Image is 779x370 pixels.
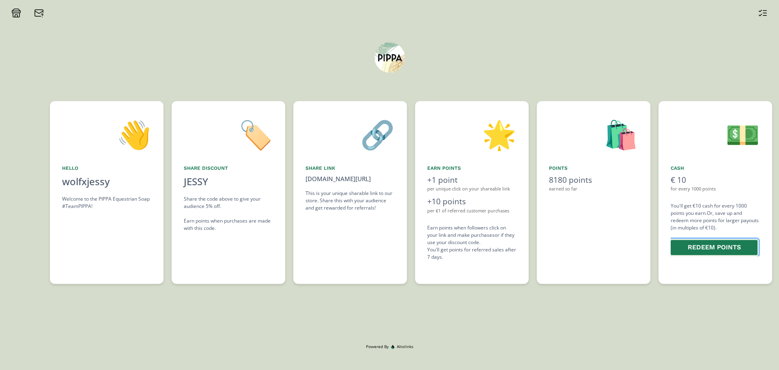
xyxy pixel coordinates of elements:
[366,344,389,350] span: Powered By
[306,190,395,212] div: This is your unique sharable link to our store. Share this with your audience and get rewarded fo...
[306,174,395,184] div: [DOMAIN_NAME][URL]
[671,186,760,193] div: for every 1000 points
[671,202,760,256] div: You'll get €10 cash for every 1000 points you earn. Or, save up and redeem more points for larger...
[427,224,516,261] div: Earn points when followers click on your link and make purchases or if they use your discount cod...
[427,186,516,193] div: per unique click on your shareable link
[427,208,516,214] div: per €1 of referred customer purchases
[62,174,151,189] div: wolfxjessy
[62,113,151,155] div: 👋
[427,174,516,186] div: +1 point
[184,113,273,155] div: 🏷️
[306,164,395,172] div: Share Link
[427,113,516,155] div: 🌟
[374,42,405,73] img: 56c3Wnv7XcPn
[62,164,151,172] div: Hello
[549,113,638,155] div: 🛍️
[549,186,638,193] div: earned so far
[184,164,273,172] div: Share Discount
[306,113,395,155] div: 🔗
[184,195,273,232] div: Share the code above to give your audience 5% off. Earn points when purchases are made with this ...
[397,344,413,350] span: Altolinks
[671,174,760,186] div: € 10
[549,164,638,172] div: points
[427,196,516,208] div: +10 points
[184,174,208,189] div: JESSY
[62,195,151,210] div: Welcome to the PIPPA Equestrian Soap #TeamPIPPA!
[671,164,760,172] div: Cash
[391,345,395,349] img: favicon-32x32.png
[427,164,516,172] div: Earn points
[671,113,760,155] div: 💵
[669,239,759,256] button: Redeem points
[549,174,638,186] div: 8180 points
